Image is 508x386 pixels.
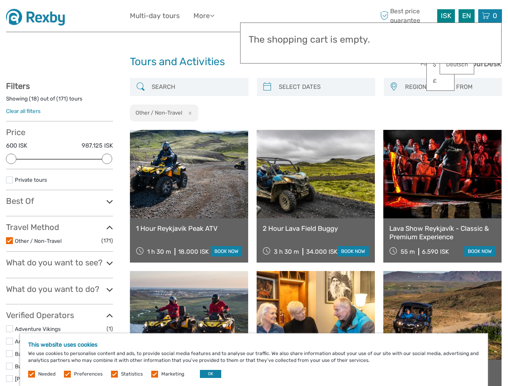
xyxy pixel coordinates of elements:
div: 18.000 ISK [178,248,209,255]
button: REGION / STARTS FROM [401,80,498,94]
img: 1430-dd05a757-d8ed-48de-a814-6052a4ad6914_logo_small.jpg [6,6,71,26]
h5: This website uses cookies [28,341,480,348]
a: More [193,10,214,22]
a: BagBee [15,351,35,357]
span: ISK [441,12,451,20]
h2: Other / Non-Travel [136,109,182,116]
button: OK [200,370,221,378]
a: book now [464,246,496,257]
a: 2 Hour Lava Field Buggy [263,224,369,232]
input: SELECT DATES [276,80,371,94]
a: Multi-day tours [130,10,180,22]
label: 18 [31,95,37,103]
h3: Travel Method [6,222,113,232]
a: Private tours [15,177,47,183]
a: [PERSON_NAME] The Guide [15,376,84,382]
a: Other / Non-Travel [15,238,62,244]
span: 55 m [401,248,415,255]
img: PurchaseViaTourDesk.png [420,59,502,69]
a: Lava Show Reykjavík - Classic & Premium Experience [389,224,496,241]
button: Open LiveChat chat widget [93,12,102,22]
h3: Verified Operators [6,310,113,320]
a: 1 Hour Reykjavik Peak ATV [136,224,242,232]
label: Needed [38,371,56,378]
a: Deutsch [440,57,474,72]
a: £ [427,74,454,88]
a: Buggy Iceland [15,363,50,370]
p: We're away right now. Please check back later! [11,14,91,21]
strong: Filters [6,81,30,91]
button: x [183,109,194,117]
label: Statistics [121,371,143,378]
h3: What do you want to see? [6,258,113,267]
h3: What do you want to do? [6,284,113,294]
input: SEARCH [148,80,244,94]
a: book now [337,246,369,257]
a: Arctic Adventures [15,338,60,345]
label: Marketing [161,371,184,378]
div: 34.000 ISK [306,248,337,255]
span: 1 h 30 m [147,248,171,255]
label: 171 [58,95,66,103]
div: We use cookies to personalise content and ads, to provide social media features and to analyse ou... [20,333,488,386]
span: 3 h 30 m [274,248,299,255]
div: Showing ( ) out of ( ) tours [6,95,113,107]
span: (171) [101,236,113,245]
a: book now [211,246,242,257]
h3: Price [6,127,113,137]
h1: Tours and Activities [130,55,378,68]
label: Preferences [74,371,103,378]
span: Best price guarantee [378,7,435,25]
a: Adventure Vikings [15,326,61,332]
label: 987.125 ISK [82,142,113,150]
h3: The shopping cart is empty. [249,34,493,45]
div: 6.590 ISK [422,248,449,255]
span: 0 [492,12,498,20]
a: $ [427,57,454,72]
h3: Best Of [6,196,113,206]
div: EN [459,9,475,23]
label: 600 ISK [6,142,27,150]
a: Clear all filters [6,108,41,114]
span: (1) [107,324,113,333]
